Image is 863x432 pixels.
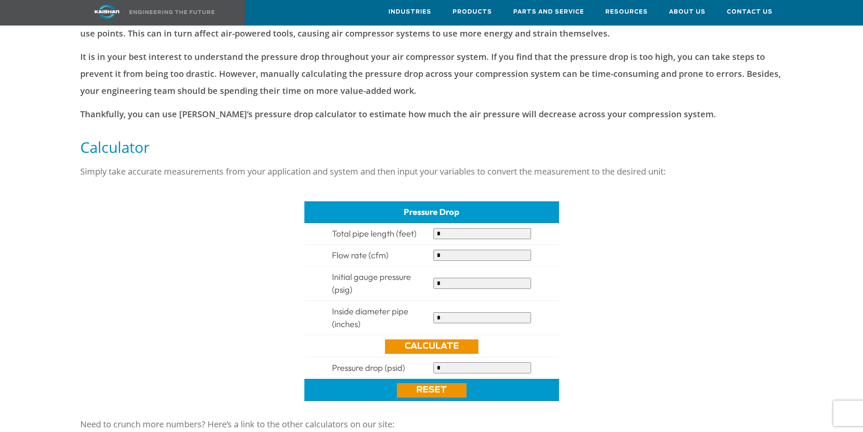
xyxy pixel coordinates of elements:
span: Products [453,7,492,17]
img: Engineering the future [129,10,214,14]
img: kaishan logo [75,4,139,19]
h5: Calculator [80,138,783,157]
a: Industries [388,0,431,23]
p: It is in your best interest to understand the pressure drop throughout your air compressor system... [80,48,783,99]
span: Contact Us [727,7,773,17]
a: Parts and Service [513,0,584,23]
span: Inside diameter pipe (inches) [332,306,408,329]
a: About Us [669,0,706,23]
span: Resources [605,7,648,17]
a: Contact Us [727,0,773,23]
p: Simply take accurate measurements from your application and system and then input your variables ... [80,163,783,180]
span: Parts and Service [513,7,584,17]
a: Calculate [385,339,478,354]
span: Pressure Drop [404,206,459,217]
span: Industries [388,7,431,17]
span: Pressure drop (psid) [332,362,405,373]
span: About Us [669,7,706,17]
a: Reset [397,383,467,398]
a: Resources [605,0,648,23]
span: Initial gauge pressure (psig) [332,271,411,295]
p: Thankfully, you can use [PERSON_NAME]’s pressure drop calculator to estimate how much the air pre... [80,106,783,123]
span: Total pipe length (feet) [332,228,416,239]
a: Products [453,0,492,23]
span: Flow rate (cfm) [332,250,388,260]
